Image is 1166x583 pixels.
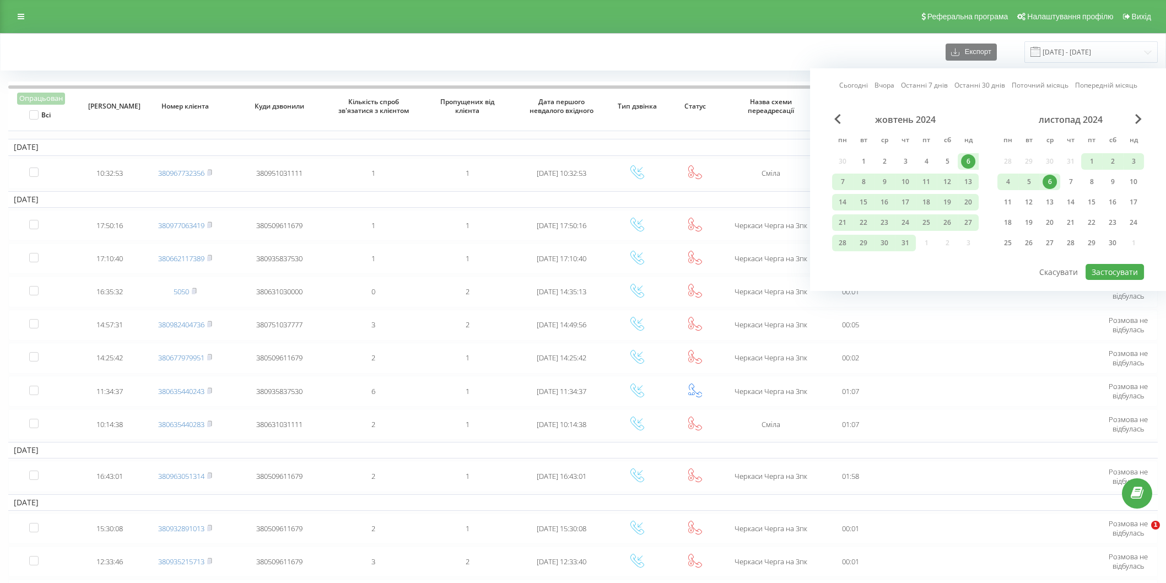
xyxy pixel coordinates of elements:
[1102,214,1123,231] div: сб 23 лист 2024 р.
[724,210,818,241] td: Черкаси Черга на 3пк
[1109,282,1148,301] span: Розмова не відбулась
[818,546,883,577] td: 00:01
[1123,194,1144,210] div: нд 17 лист 2024 р.
[80,343,138,374] td: 14:25:42
[80,376,138,407] td: 11:34:37
[916,153,937,170] div: пт 4 жовт 2024 р.
[466,320,469,330] span: 2
[927,12,1008,21] span: Реферальна програма
[897,133,914,149] abbr: четвер
[1001,175,1015,189] div: 4
[1084,236,1099,250] div: 29
[256,353,303,363] span: 380509611679
[939,133,956,149] abbr: субота
[818,343,883,374] td: 00:02
[874,235,895,251] div: ср 30 жовт 2024 р.
[371,220,375,230] span: 1
[919,215,933,230] div: 25
[724,546,818,577] td: Черкаси Черга на 3пк
[1109,315,1148,334] span: Розмова не відбулась
[1043,195,1057,209] div: 13
[724,310,818,341] td: Черкаси Черга на 3пк
[961,175,975,189] div: 13
[1022,195,1036,209] div: 12
[466,168,469,178] span: 1
[1064,215,1078,230] div: 21
[8,139,1158,155] td: [DATE]
[954,80,1005,90] a: Останні 30 днів
[724,376,818,407] td: Черкаси Черга на 3пк
[1018,174,1039,190] div: вт 5 лист 2024 р.
[856,175,871,189] div: 8
[1083,133,1100,149] abbr: п’ятниця
[1104,133,1121,149] abbr: субота
[158,471,204,481] a: 380963051314
[958,174,979,190] div: нд 13 жовт 2024 р.
[874,194,895,210] div: ср 16 жовт 2024 р.
[1109,519,1148,538] span: Розмова не відбулась
[466,523,469,533] span: 1
[937,214,958,231] div: сб 26 жовт 2024 р.
[874,153,895,170] div: ср 2 жовт 2024 р.
[724,158,818,189] td: Сміла
[875,80,894,90] a: Вчора
[1132,12,1151,21] span: Вихід
[895,153,916,170] div: чт 3 жовт 2024 р.
[958,194,979,210] div: нд 20 жовт 2024 р.
[1105,175,1120,189] div: 9
[946,44,997,61] button: Експорт
[1018,235,1039,251] div: вт 26 лист 2024 р.
[466,557,469,566] span: 2
[537,220,586,230] span: [DATE] 17:50:16
[832,114,979,125] div: жовтень 2024
[88,102,130,111] span: [PERSON_NAME]
[371,168,375,178] span: 1
[1041,133,1058,149] abbr: середа
[895,174,916,190] div: чт 10 жовт 2024 р.
[371,287,375,296] span: 0
[1022,175,1036,189] div: 5
[371,471,375,481] span: 2
[1123,174,1144,190] div: нд 10 лист 2024 р.
[158,220,204,230] a: 380977063419
[919,175,933,189] div: 11
[1129,521,1155,547] iframe: Intercom live chat
[918,133,935,149] abbr: п’ятниця
[724,461,818,492] td: Черкаси Черга на 3пк
[1075,80,1137,90] a: Попередній місяць
[1081,214,1102,231] div: пт 22 лист 2024 р.
[8,191,1158,208] td: [DATE]
[832,235,853,251] div: пн 28 жовт 2024 р.
[940,195,954,209] div: 19
[1105,195,1120,209] div: 16
[898,175,913,189] div: 10
[997,214,1018,231] div: пн 18 лист 2024 р.
[1000,133,1016,149] abbr: понеділок
[1022,236,1036,250] div: 26
[256,253,303,263] span: 380935837530
[1018,214,1039,231] div: вт 19 лист 2024 р.
[8,442,1158,458] td: [DATE]
[1126,175,1141,189] div: 10
[877,195,892,209] div: 16
[1109,414,1148,434] span: Розмова не відбулась
[1084,154,1099,169] div: 1
[466,253,469,263] span: 1
[1062,133,1079,149] abbr: четвер
[466,220,469,230] span: 1
[940,215,954,230] div: 26
[724,409,818,440] td: Сміла
[1081,235,1102,251] div: пт 29 лист 2024 р.
[1102,235,1123,251] div: сб 30 лист 2024 р.
[158,419,204,429] a: 380635440283
[1135,114,1142,124] span: Next Month
[853,153,874,170] div: вт 1 жовт 2024 р.
[940,175,954,189] div: 12
[1109,552,1148,571] span: Розмова не відбулась
[371,419,375,429] span: 2
[1060,174,1081,190] div: чт 7 лист 2024 р.
[524,98,598,115] span: Дата першого невдалого вхідного
[961,195,975,209] div: 20
[1126,154,1141,169] div: 3
[856,215,871,230] div: 22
